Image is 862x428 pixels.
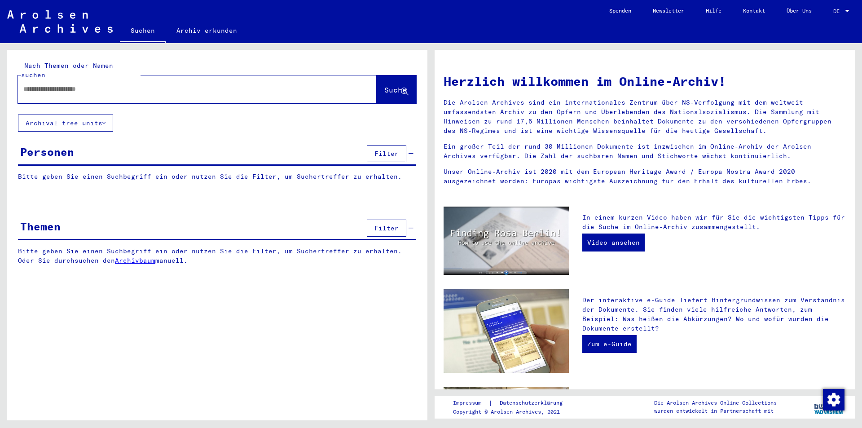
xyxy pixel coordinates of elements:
p: Bitte geben Sie einen Suchbegriff ein oder nutzen Sie die Filter, um Suchertreffer zu erhalten. O... [18,247,416,265]
p: Unser Online-Archiv ist 2020 mit dem European Heritage Award / Europa Nostra Award 2020 ausgezeic... [444,167,846,186]
img: video.jpg [444,207,569,275]
a: Zum e-Guide [582,335,637,353]
p: Der interaktive e-Guide liefert Hintergrundwissen zum Verständnis der Dokumente. Sie finden viele... [582,296,846,333]
a: Archiv erkunden [166,20,248,41]
button: Filter [367,220,406,237]
a: Datenschutzerklärung [493,398,573,408]
span: Filter [374,150,399,158]
p: wurden entwickelt in Partnerschaft mit [654,407,777,415]
span: Filter [374,224,399,232]
div: | [453,398,573,408]
span: Suche [384,85,407,94]
a: Suchen [120,20,166,43]
img: eguide.jpg [444,289,569,373]
div: Themen [20,218,61,234]
p: Ein großer Teil der rund 30 Millionen Dokumente ist inzwischen im Online-Archiv der Arolsen Archi... [444,142,846,161]
div: Personen [20,144,74,160]
a: Video ansehen [582,234,645,252]
p: Die Arolsen Archives sind ein internationales Zentrum über NS-Verfolgung mit dem weltweit umfasse... [444,98,846,136]
p: Die Arolsen Archives Online-Collections [654,399,777,407]
button: Suche [377,75,416,103]
mat-label: Nach Themen oder Namen suchen [21,62,113,79]
a: Archivbaum [115,256,155,265]
p: Copyright © Arolsen Archives, 2021 [453,408,573,416]
span: DE [833,8,843,14]
img: Arolsen_neg.svg [7,10,113,33]
a: Impressum [453,398,488,408]
h1: Herzlich willkommen im Online-Archiv! [444,72,846,91]
img: yv_logo.png [812,396,846,418]
img: Zustimmung ändern [823,389,844,410]
p: Bitte geben Sie einen Suchbegriff ein oder nutzen Sie die Filter, um Suchertreffer zu erhalten. [18,172,416,181]
p: In einem kurzen Video haben wir für Sie die wichtigsten Tipps für die Suche im Online-Archiv zusa... [582,213,846,232]
button: Archival tree units [18,115,113,132]
button: Filter [367,145,406,162]
div: Zustimmung ändern [822,388,844,410]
